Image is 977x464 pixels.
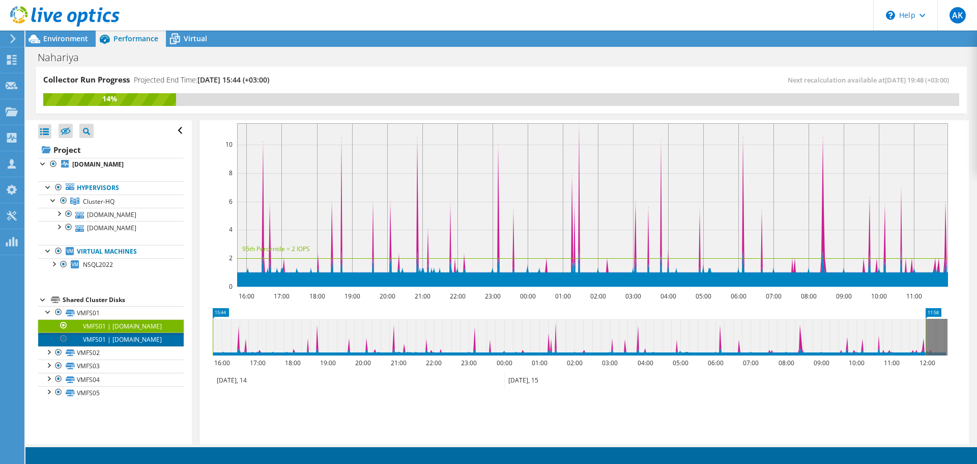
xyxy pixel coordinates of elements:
[285,359,301,367] text: 18:00
[38,258,184,271] a: NSQL2022
[801,292,817,301] text: 08:00
[950,7,966,23] span: AK
[849,359,865,367] text: 10:00
[638,359,653,367] text: 04:00
[38,319,184,333] a: VMFS01 | [DOMAIN_NAME]
[660,292,676,301] text: 04:00
[625,292,641,301] text: 03:00
[38,360,184,373] a: VMFS03
[38,208,184,221] a: [DOMAIN_NAME]
[919,359,935,367] text: 12:00
[461,359,477,367] text: 23:00
[884,359,900,367] text: 11:00
[309,292,325,301] text: 18:00
[38,373,184,386] a: VMFS04
[43,34,88,43] span: Environment
[83,260,113,269] span: NSQL2022
[205,439,326,459] h2: Advanced Graph Controls
[225,140,233,149] text: 10
[274,292,290,301] text: 17:00
[355,359,371,367] text: 20:00
[72,160,124,169] b: [DOMAIN_NAME]
[38,386,184,399] a: VMFS05
[83,197,114,206] span: Cluster-HQ
[38,158,184,171] a: [DOMAIN_NAME]
[38,333,184,346] a: VMFS01 | [DOMAIN_NAME]
[184,34,207,43] span: Virtual
[113,34,158,43] span: Performance
[380,292,395,301] text: 20:00
[415,292,430,301] text: 21:00
[532,359,548,367] text: 01:00
[38,245,184,258] a: Virtual Machines
[497,359,512,367] text: 00:00
[38,306,184,319] a: VMFS01
[391,359,407,367] text: 21:00
[450,292,466,301] text: 22:00
[229,197,233,206] text: 6
[886,11,895,20] svg: \n
[779,359,794,367] text: 08:00
[63,294,184,306] div: Shared Cluster Disks
[555,292,571,301] text: 01:00
[836,292,852,301] text: 09:00
[250,359,266,367] text: 17:00
[43,93,176,104] div: 14%
[426,359,442,367] text: 22:00
[38,181,184,195] a: Hypervisors
[885,75,949,85] span: [DATE] 19:48 (+03:00)
[673,359,688,367] text: 05:00
[871,292,887,301] text: 10:00
[590,292,606,301] text: 02:00
[229,254,233,262] text: 2
[229,282,233,291] text: 0
[520,292,536,301] text: 00:00
[38,142,184,158] a: Project
[33,52,95,63] h1: Nahariya
[696,292,711,301] text: 05:00
[239,292,254,301] text: 16:00
[38,221,184,234] a: [DOMAIN_NAME]
[229,225,233,234] text: 4
[814,359,829,367] text: 09:00
[708,359,724,367] text: 06:00
[485,292,501,301] text: 23:00
[788,75,954,85] span: Next recalculation available at
[38,195,184,208] a: Cluster-HQ
[766,292,782,301] text: 07:00
[242,244,310,253] text: 95th Percentile = 2 IOPS
[214,359,230,367] text: 16:00
[229,169,233,177] text: 8
[567,359,583,367] text: 02:00
[38,346,184,360] a: VMFS02
[197,75,269,85] span: [DATE] 15:44 (+03:00)
[743,359,759,367] text: 07:00
[602,359,618,367] text: 03:00
[134,74,269,86] h4: Projected End Time:
[344,292,360,301] text: 19:00
[320,359,336,367] text: 19:00
[906,292,922,301] text: 11:00
[731,292,746,301] text: 06:00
